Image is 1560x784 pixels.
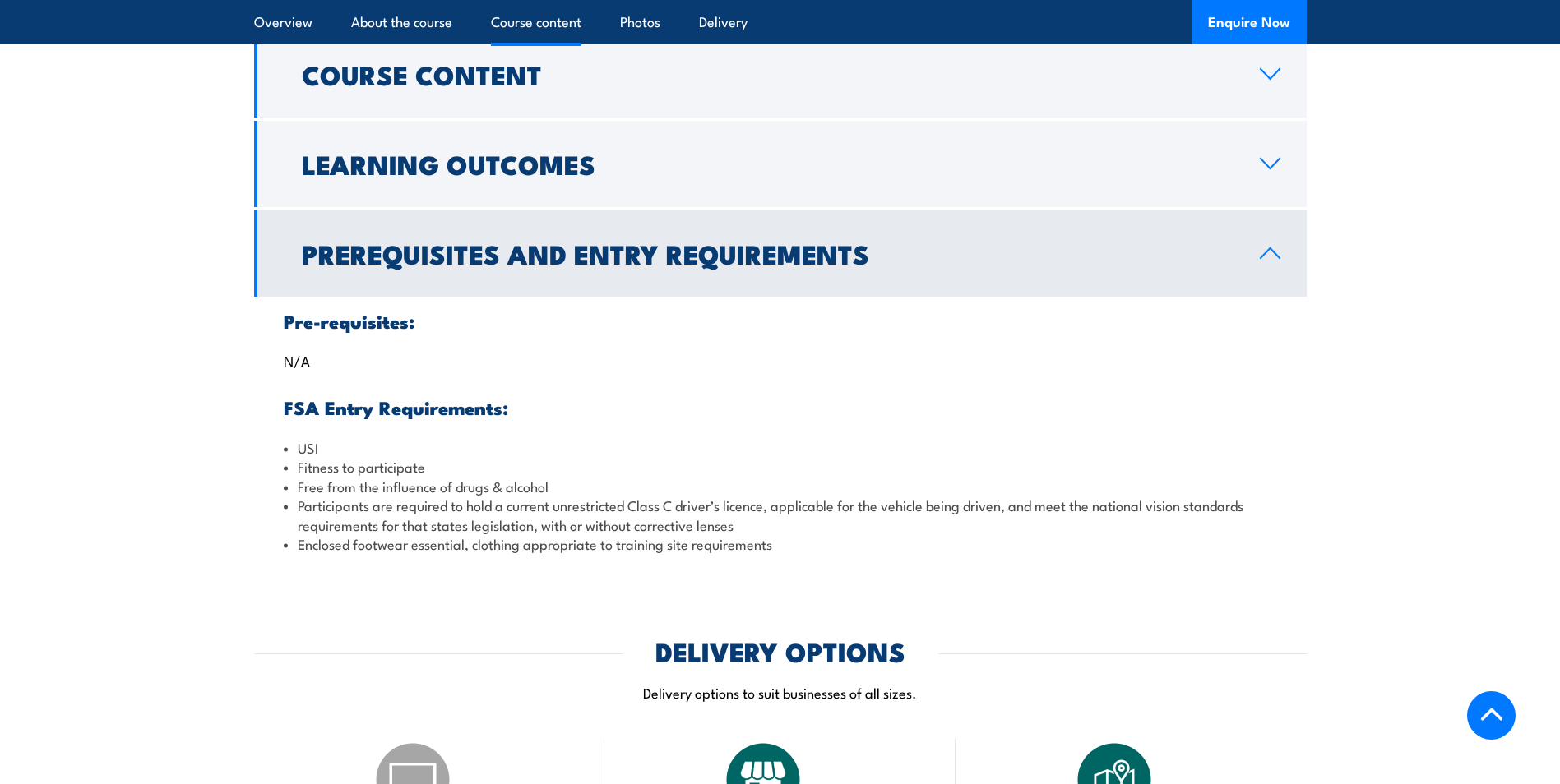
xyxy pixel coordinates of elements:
li: Free from the influence of drugs & alcohol [284,477,1277,496]
p: Delivery options to suit businesses of all sizes. [254,683,1307,702]
h2: Course Content [302,62,1234,85]
h2: Learning Outcomes [302,152,1234,175]
a: Prerequisites and Entry Requirements [254,210,1307,297]
li: Enclosed footwear essential, clothing appropriate to training site requirements [284,534,1277,553]
li: Participants are required to hold a current unrestricted Class C driver’s licence, applicable for... [284,496,1277,534]
a: Course Content [254,31,1307,118]
h3: Pre-requisites: [284,311,1277,330]
h2: DELIVERY OPTIONS [655,639,905,662]
li: Fitness to participate [284,457,1277,476]
h3: FSA Entry Requirements: [284,398,1277,417]
p: N/A [284,352,1277,368]
a: Learning Outcomes [254,121,1307,207]
li: USI [284,438,1277,457]
h2: Prerequisites and Entry Requirements [302,242,1234,265]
